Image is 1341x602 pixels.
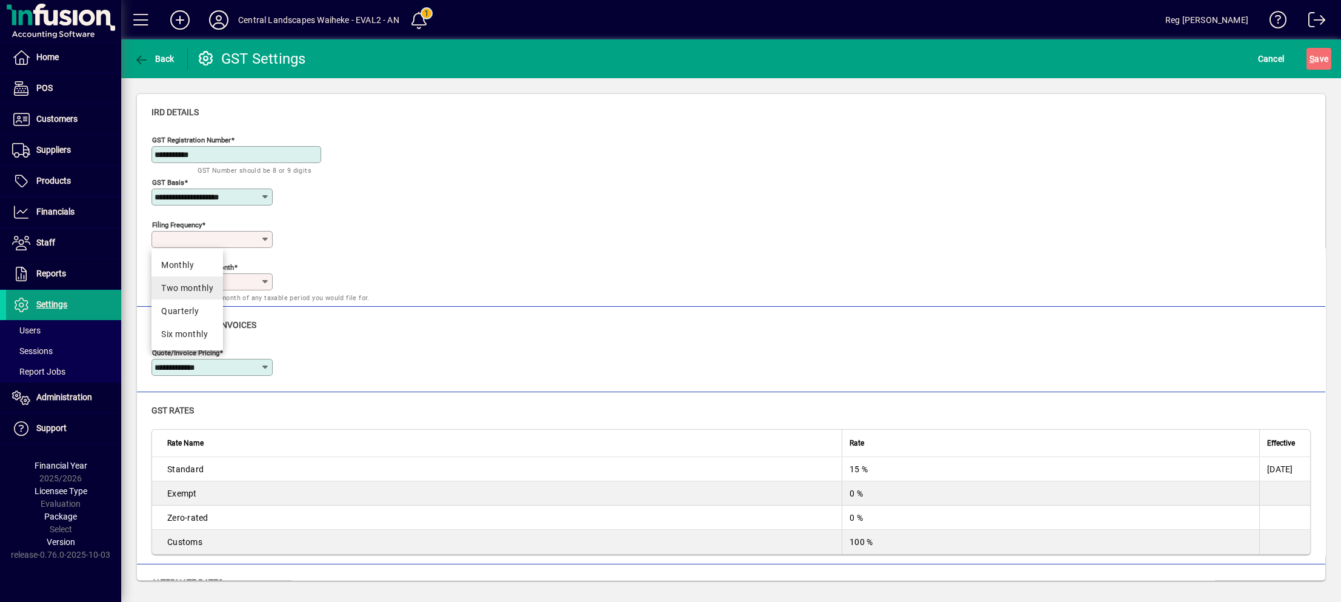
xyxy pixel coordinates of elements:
span: Effective [1267,436,1295,450]
mat-label: Filing frequency [152,221,202,229]
mat-label: Quote/Invoice pricing [152,349,219,357]
div: GST Settings [197,49,306,69]
span: Report Jobs [12,367,65,376]
span: Support [36,423,67,433]
span: IRD details [151,107,199,117]
div: 0 % [850,512,1252,524]
a: Reports [6,259,121,289]
a: Knowledge Base [1260,2,1287,42]
span: Customers [36,114,78,124]
a: Support [6,413,121,444]
div: Customs [167,536,834,548]
div: Zero-rated [167,512,834,524]
span: POS [36,83,53,93]
a: Administration [6,383,121,413]
button: Save [1306,48,1331,70]
a: Financials [6,197,121,227]
a: Staff [6,228,121,258]
mat-option: Six monthly [151,323,223,346]
span: Back [134,54,175,64]
a: Home [6,42,121,73]
button: Profile [199,9,238,31]
span: Package [44,512,77,521]
span: Sessions [12,346,53,356]
div: Reg [PERSON_NAME] [1165,10,1248,30]
mat-option: Monthly [151,253,223,276]
span: Rate [850,436,864,450]
span: ave [1309,49,1328,69]
span: Version [47,537,75,547]
a: Suppliers [6,135,121,166]
button: Add [161,9,199,31]
span: Staff [36,238,55,247]
mat-label: GST Basis [152,178,184,187]
div: 0 % [850,487,1252,500]
div: 15 % [850,463,1252,475]
span: [DATE] [1267,464,1293,474]
div: Standard [167,463,834,475]
span: Users [12,326,41,335]
div: Exempt [167,487,834,500]
div: Central Landscapes Waiheke - EVAL2 - AN [238,10,399,30]
span: Settings [36,299,67,309]
a: POS [6,73,121,104]
span: S [1309,54,1314,64]
mat-label: GST Registration Number [152,136,231,144]
span: GST rates [151,406,194,415]
div: Quarterly [161,305,213,318]
span: Reports [36,269,66,278]
span: Cancel [1258,49,1285,69]
a: Users [6,320,121,341]
button: Back [131,48,178,70]
button: Cancel [1255,48,1288,70]
a: Products [6,166,121,196]
div: Monthly [161,259,213,272]
span: Rate Name [167,436,204,450]
a: Logout [1299,2,1326,42]
div: 100 % [850,536,1252,548]
span: Financials [36,207,75,216]
span: Suppliers [36,145,71,155]
mat-hint: Choose the end month of any taxable period you would file for. [168,290,370,304]
div: Six monthly [161,328,213,341]
span: Products [36,176,71,186]
app-page-header-button: Back [121,48,188,70]
a: Customers [6,104,121,135]
mat-hint: GST Number should be 8 or 9 digits [198,163,311,177]
span: Licensee Type [35,486,87,496]
mat-option: Two monthly [151,276,223,299]
span: Home [36,52,59,62]
a: Sessions [6,341,121,361]
span: Financial Year [35,461,87,470]
span: Administration [36,392,92,402]
div: Two monthly [161,282,213,295]
mat-option: Quarterly [151,299,223,323]
a: Report Jobs [6,361,121,382]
